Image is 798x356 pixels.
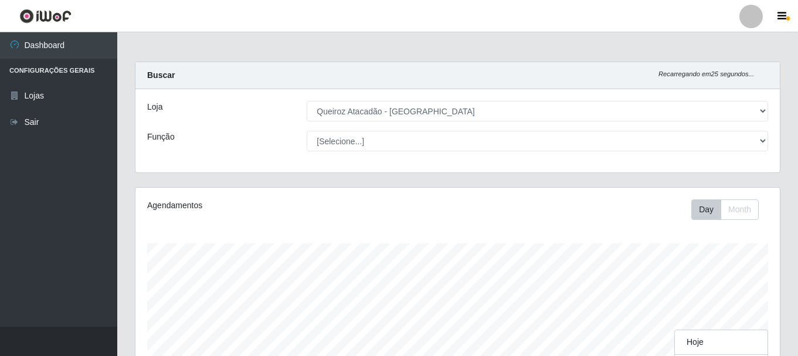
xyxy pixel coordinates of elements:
[721,199,759,220] button: Month
[675,330,768,355] button: Hoje
[691,199,768,220] div: Toolbar with button groups
[691,199,721,220] button: Day
[658,70,754,77] i: Recarregando em 25 segundos...
[147,199,396,212] div: Agendamentos
[147,101,162,113] label: Loja
[147,131,175,143] label: Função
[147,70,175,80] strong: Buscar
[691,199,759,220] div: First group
[19,9,72,23] img: CoreUI Logo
